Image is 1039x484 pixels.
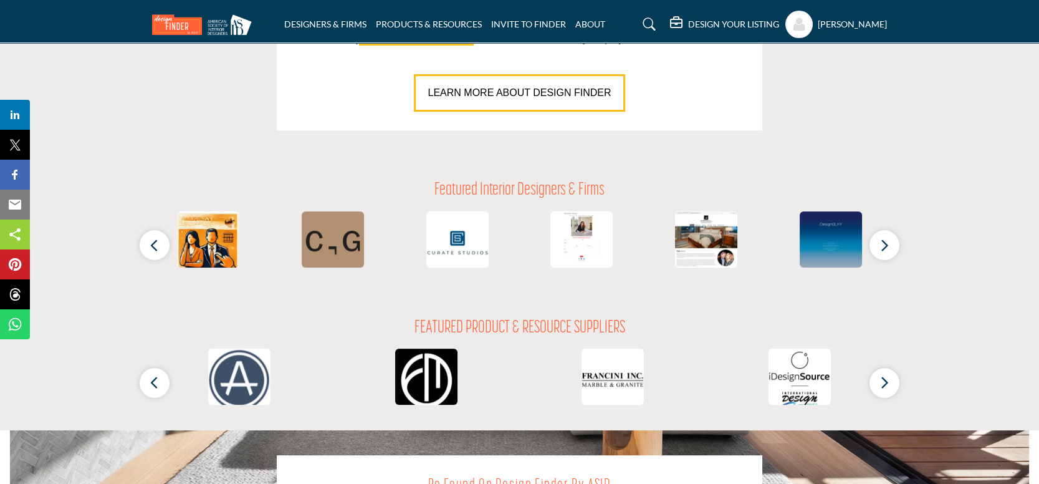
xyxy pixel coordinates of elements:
[675,211,737,274] img: Mary Davis
[670,17,779,32] div: DESIGN YOUR LISTING
[428,87,611,98] span: LEARN MORE ABOUT DESIGN FINDER
[376,19,482,29] a: PRODUCTS & RESOURCES
[582,349,644,411] img: Francini Incorporated
[414,74,626,112] button: LEARN MORE ABOUT DESIGN FINDER
[208,349,271,411] img: AROS
[284,19,366,29] a: DESIGNERS & FIRMS
[177,211,239,274] img: Kazdal Home LLC
[631,14,664,34] a: Search
[768,349,831,411] img: iDesignSource.com by International Design Source
[575,19,605,29] a: ABOUT
[302,211,364,274] img: Chu–Gooding
[491,19,566,29] a: INVITE TO FINDER
[785,11,813,38] button: Show hide supplier dropdown
[434,180,605,201] h2: Featured Interior Designers & Firms
[818,18,887,31] h5: [PERSON_NAME]
[395,349,457,411] img: Fordham Marble Company
[550,211,613,274] img: Valarie Mina
[800,211,862,274] img: DesignGLXY Group LLC
[414,318,625,339] h2: FEATURED PRODUCT & RESOURCE SUPPLIERS
[152,14,258,35] img: Site Logo
[426,211,489,274] img: Curate Studios
[688,19,779,30] h5: DESIGN YOUR LISTING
